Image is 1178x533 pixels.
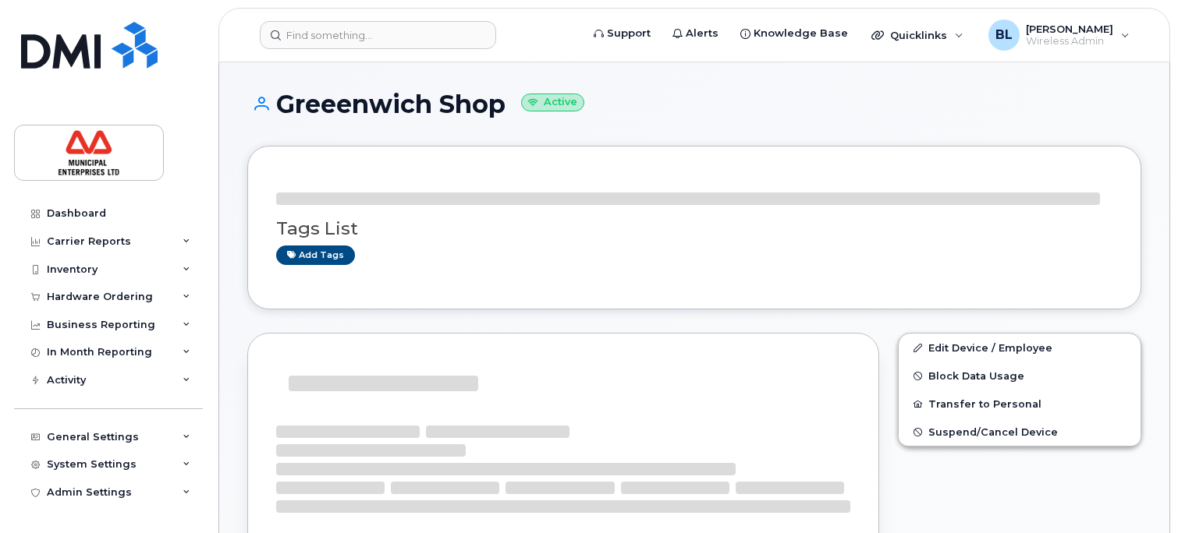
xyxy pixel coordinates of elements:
a: Edit Device / Employee [899,334,1141,362]
button: Suspend/Cancel Device [899,418,1141,446]
h3: Tags List [276,219,1112,238]
small: Active [521,94,584,111]
a: Add tags [276,245,355,265]
h1: Greeenwich Shop [247,90,1141,118]
button: Block Data Usage [899,362,1141,390]
span: Suspend/Cancel Device [928,426,1058,438]
button: Transfer to Personal [899,390,1141,418]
